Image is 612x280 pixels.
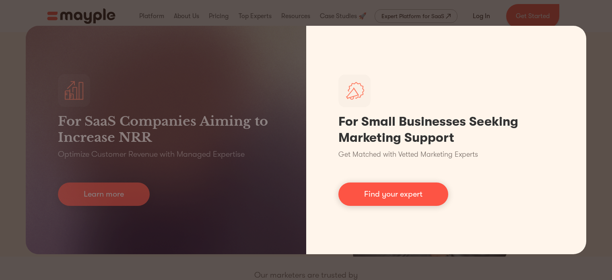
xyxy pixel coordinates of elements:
a: Learn more [58,183,150,206]
p: Optimize Customer Revenue with Managed Expertise [58,149,245,160]
h3: For SaaS Companies Aiming to Increase NRR [58,113,274,145]
h1: For Small Businesses Seeking Marketing Support [338,114,554,146]
a: Find your expert [338,183,448,206]
p: Get Matched with Vetted Marketing Experts [338,149,478,160]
